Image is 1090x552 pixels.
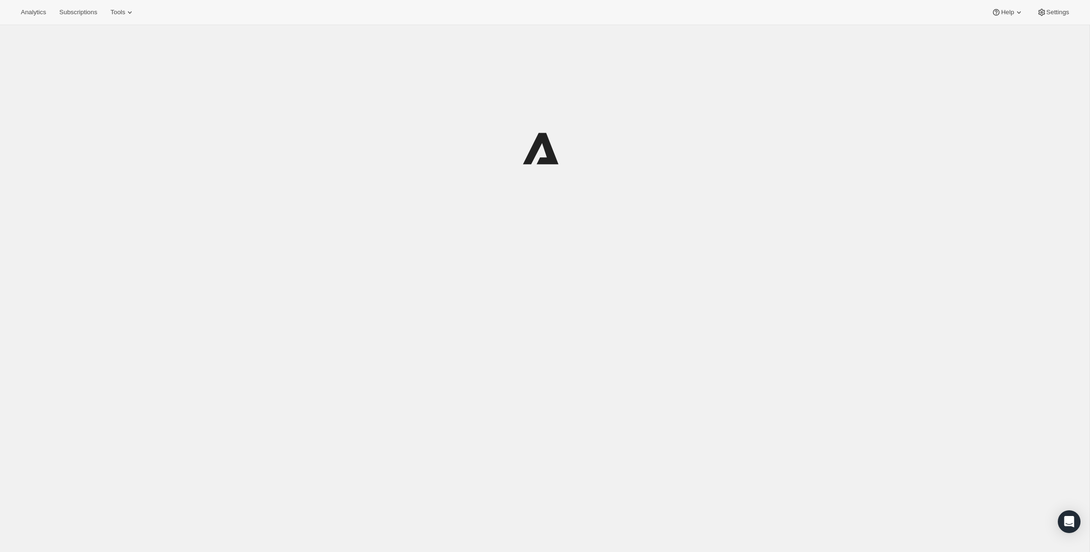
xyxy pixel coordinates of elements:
[21,9,46,16] span: Analytics
[1058,510,1081,533] div: Open Intercom Messenger
[986,6,1029,19] button: Help
[105,6,140,19] button: Tools
[15,6,52,19] button: Analytics
[110,9,125,16] span: Tools
[54,6,103,19] button: Subscriptions
[1031,6,1075,19] button: Settings
[1046,9,1069,16] span: Settings
[59,9,97,16] span: Subscriptions
[1001,9,1014,16] span: Help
